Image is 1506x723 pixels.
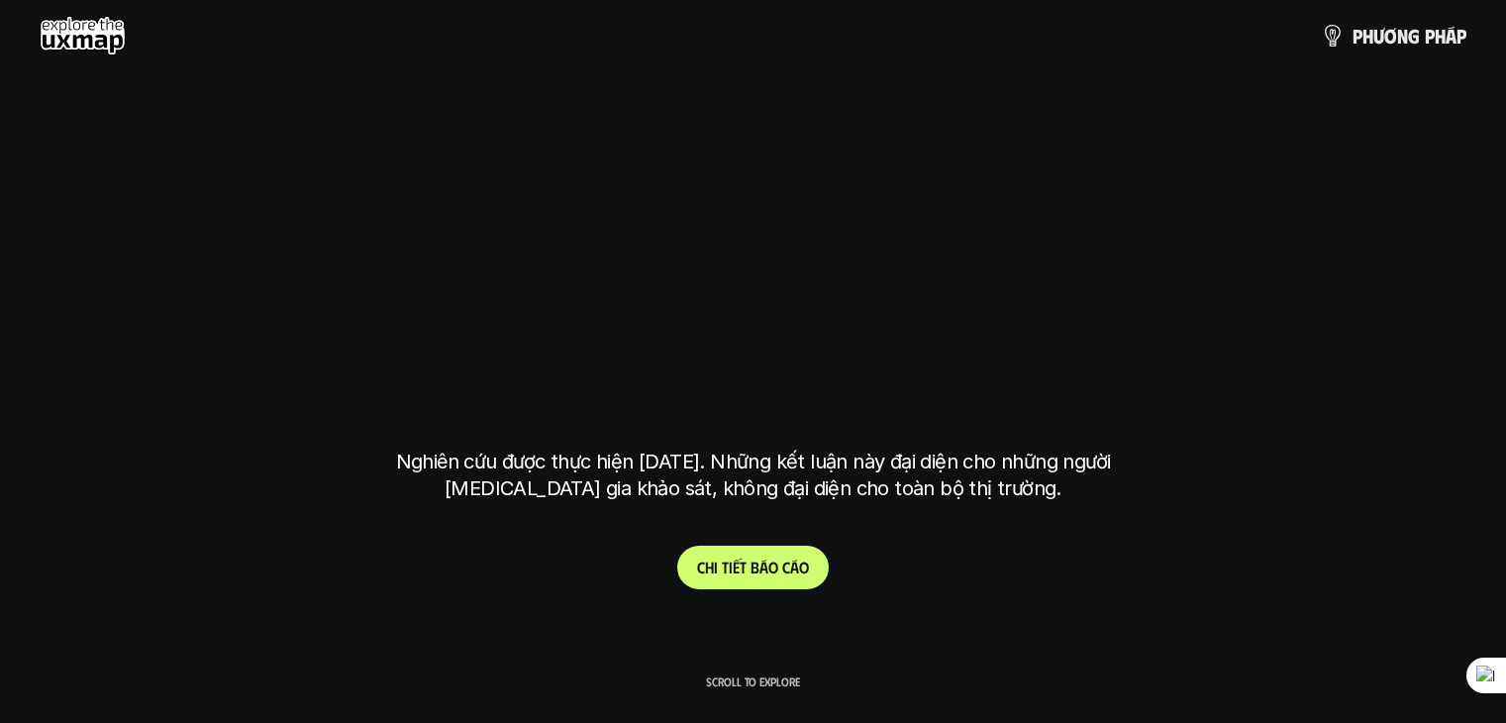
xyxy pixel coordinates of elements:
a: phươngpháp [1321,16,1466,55]
span: C [697,558,705,576]
span: ư [1373,25,1384,47]
span: t [722,558,729,576]
span: p [1456,25,1466,47]
span: h [1435,25,1446,47]
a: Chitiếtbáocáo [677,546,829,589]
h1: tại [GEOGRAPHIC_DATA] [400,344,1106,427]
span: á [790,558,799,576]
span: g [1408,25,1420,47]
span: h [705,558,714,576]
span: p [1425,25,1435,47]
h6: Kết quả nghiên cứu [685,140,836,162]
span: c [782,558,790,576]
span: i [729,558,733,576]
span: i [714,558,718,576]
span: p [1353,25,1362,47]
span: ơ [1384,25,1397,47]
span: o [799,558,809,576]
span: t [740,558,747,576]
span: á [759,558,768,576]
p: Scroll to explore [706,674,800,688]
span: ế [733,558,740,576]
span: o [768,558,778,576]
p: Nghiên cứu được thực hiện [DATE]. Những kết luận này đại diện cho những người [MEDICAL_DATA] gia ... [382,449,1125,502]
span: á [1446,25,1456,47]
span: h [1362,25,1373,47]
h1: phạm vi công việc của [392,187,1115,270]
span: n [1397,25,1408,47]
span: b [751,558,759,576]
